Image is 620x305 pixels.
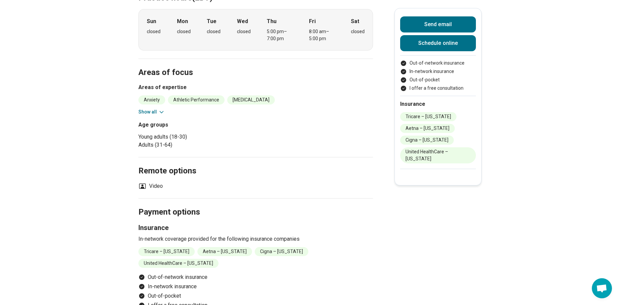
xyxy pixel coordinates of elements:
[400,85,476,92] li: I offer a free consultation
[138,133,253,141] li: Young adults (18-30)
[197,247,252,256] li: Aetna – [US_STATE]
[138,235,373,243] p: In-network coverage provided for the following insurance companies
[138,283,373,291] li: In-network insurance
[138,259,219,268] li: United HealthCare – [US_STATE]
[138,182,163,190] li: Video
[400,124,455,133] li: Aetna – [US_STATE]
[400,100,476,108] h2: Insurance
[237,17,248,25] strong: Wed
[177,28,191,35] div: closed
[400,16,476,32] button: Send email
[255,247,308,256] li: Cigna – [US_STATE]
[138,95,165,104] li: Anxiety
[309,17,316,25] strong: Fri
[138,149,373,177] h2: Remote options
[138,223,373,232] h3: Insurance
[207,28,221,35] div: closed
[138,121,253,129] h3: Age groups
[138,108,165,116] button: Show all
[237,28,251,35] div: closed
[207,17,216,25] strong: Tue
[400,60,476,67] li: Out-of-network insurance
[400,35,476,51] a: Schedule online
[267,28,293,42] div: 5:00 pm – 7:00 pm
[400,136,454,145] li: Cigna – [US_STATE]
[138,247,195,256] li: Tricare – [US_STATE]
[400,60,476,92] ul: Payment options
[138,51,373,78] h2: Areas of focus
[138,190,373,218] h2: Payment options
[138,273,373,281] li: Out-of-network insurance
[138,292,373,300] li: Out-of-pocket
[351,17,359,25] strong: Sat
[177,17,188,25] strong: Mon
[400,76,476,83] li: Out-of-pocket
[400,147,476,163] li: United HealthCare – [US_STATE]
[138,9,373,51] div: When does the program meet?
[138,141,253,149] li: Adults (31-64)
[309,28,335,42] div: 8:00 am – 5:00 pm
[267,17,276,25] strong: Thu
[147,28,161,35] div: closed
[168,95,225,104] li: Athletic Performance
[227,95,275,104] li: [MEDICAL_DATA]
[138,83,373,91] h3: Areas of expertise
[400,68,476,75] li: In-network insurance
[592,278,612,298] div: Open chat
[147,17,156,25] strong: Sun
[351,28,365,35] div: closed
[400,112,456,121] li: Tricare – [US_STATE]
